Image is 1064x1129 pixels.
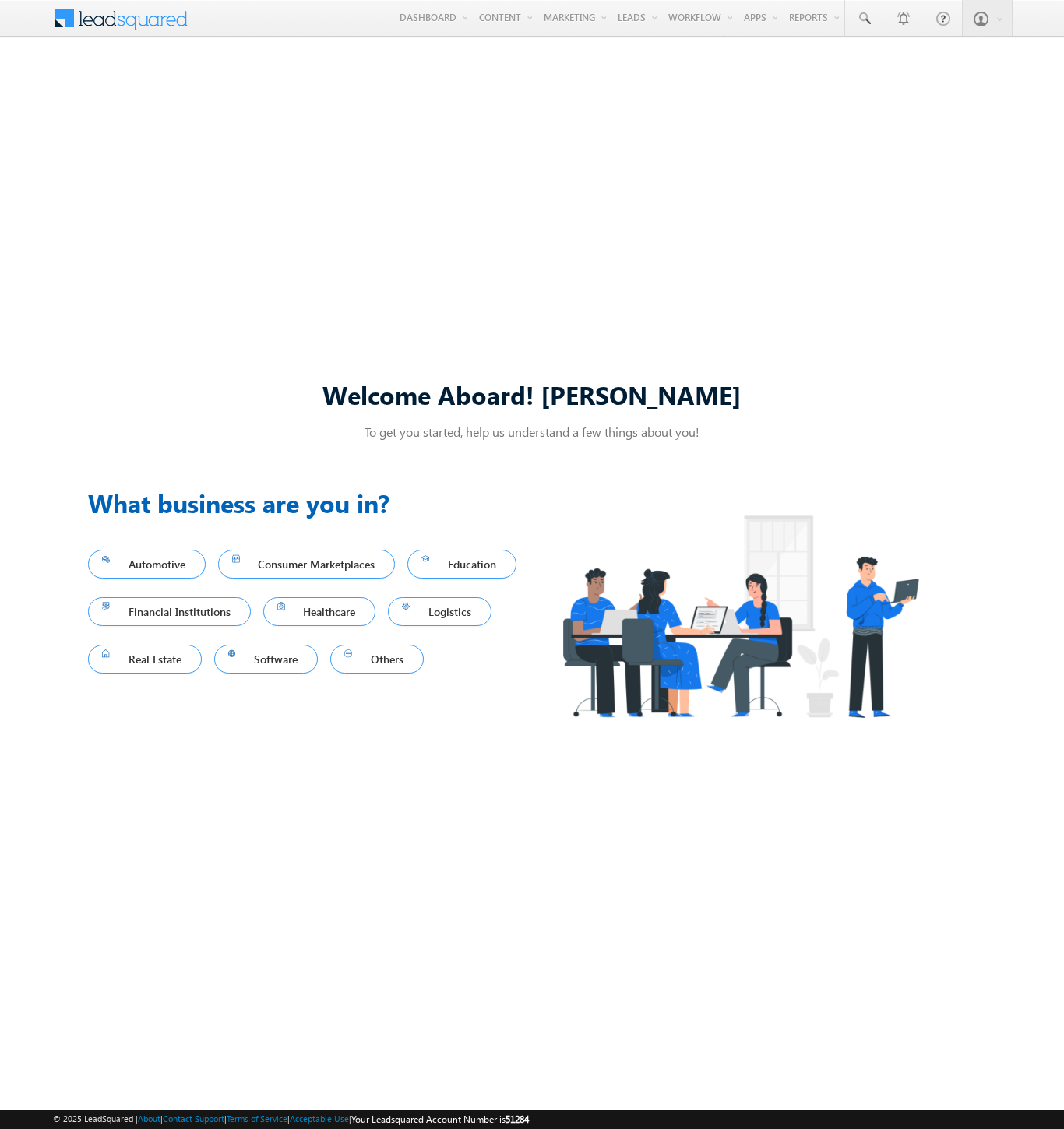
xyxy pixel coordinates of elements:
span: 51284 [506,1113,529,1125]
span: Your Leadsquared Account Number is [351,1113,529,1125]
h3: What business are you in? [88,484,532,522]
span: Healthcare [277,601,362,622]
span: Automotive [102,554,192,575]
span: Logistics [402,601,477,622]
img: Industry.png [532,484,948,748]
a: Acceptable Use [290,1113,349,1124]
a: About [138,1113,160,1124]
p: To get you started, help us understand a few things about you! [88,424,976,440]
a: Terms of Service [227,1113,287,1124]
span: Real Estate [102,649,188,670]
span: Consumer Marketplaces [232,554,382,575]
span: Software [228,649,305,670]
span: Financial Institutions [102,601,237,622]
span: Others [344,649,410,670]
a: Contact Support [163,1113,224,1124]
span: Education [421,554,502,575]
span: © 2025 LeadSquared | | | | | [53,1112,529,1127]
div: Welcome Aboard! [PERSON_NAME] [88,378,976,411]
